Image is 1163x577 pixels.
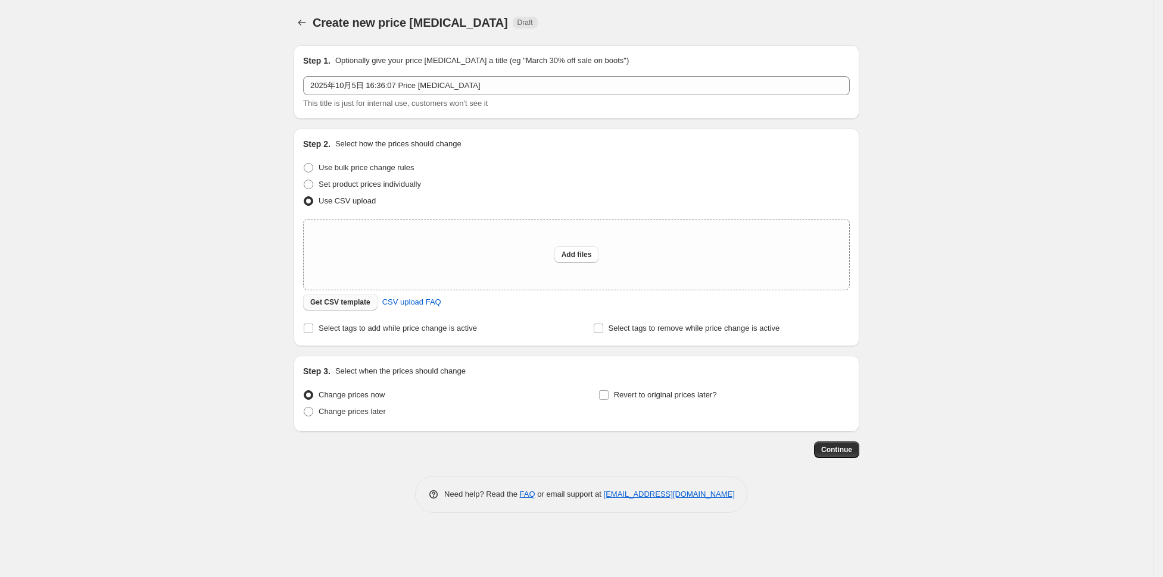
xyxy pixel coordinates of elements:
[335,138,462,150] p: Select how the prices should change
[303,99,488,108] span: This title is just for internal use, customers won't see it
[562,250,592,259] span: Add files
[814,441,859,458] button: Continue
[303,294,378,311] button: Get CSV template
[303,76,850,95] input: 30% off holiday sale
[310,297,370,307] span: Get CSV template
[319,163,414,172] span: Use bulk price change rules
[319,324,477,333] span: Select tags to add while price change is active
[335,55,629,67] p: Optionally give your price [MEDICAL_DATA] a title (eg "March 30% off sale on boots")
[444,490,520,498] span: Need help? Read the
[303,55,330,67] h2: Step 1.
[303,365,330,377] h2: Step 3.
[319,407,386,416] span: Change prices later
[375,293,448,312] a: CSV upload FAQ
[303,138,330,150] h2: Step 2.
[382,296,441,308] span: CSV upload FAQ
[614,390,717,399] span: Revert to original prices later?
[520,490,535,498] a: FAQ
[319,196,376,205] span: Use CSV upload
[319,390,385,399] span: Change prices now
[517,18,533,27] span: Draft
[609,324,780,333] span: Select tags to remove while price change is active
[535,490,604,498] span: or email support at
[294,14,310,31] button: Price change jobs
[313,16,508,29] span: Create new price [MEDICAL_DATA]
[604,490,735,498] a: [EMAIL_ADDRESS][DOMAIN_NAME]
[554,246,599,263] button: Add files
[319,180,421,189] span: Set product prices individually
[335,365,466,377] p: Select when the prices should change
[821,445,852,454] span: Continue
